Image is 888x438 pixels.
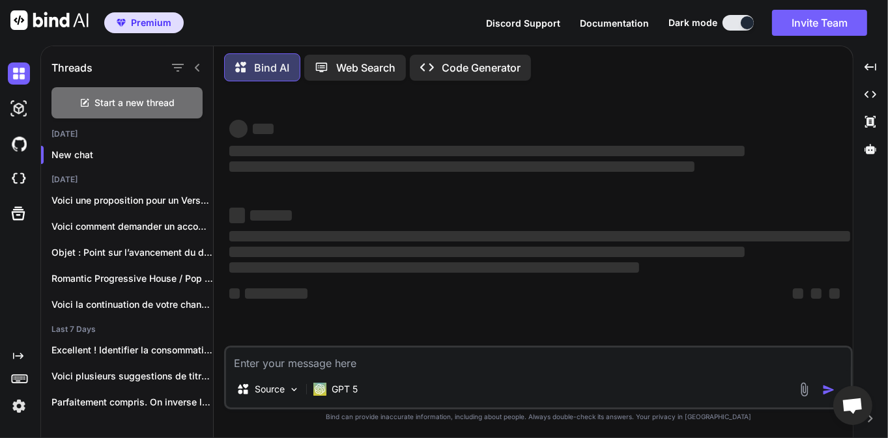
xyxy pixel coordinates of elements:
p: Web Search [336,60,395,75]
h2: Last Month [41,422,213,432]
p: Code Generator [442,60,521,75]
span: Start a new thread [95,96,175,109]
span: ‌ [229,231,850,241]
span: ‌ [245,288,308,299]
span: Documentation [580,18,649,29]
span: ‌ [829,288,840,299]
button: Discord Support [486,16,560,30]
img: premium [117,19,126,27]
img: attachment [797,382,812,397]
span: ‌ [229,120,248,138]
p: Bind can provide inaccurate information, including about people. Always double-check its answers.... [224,412,853,422]
button: premiumPremium [104,12,184,33]
span: Dark mode [668,16,717,29]
img: darkAi-studio [8,98,30,120]
p: Source [255,383,285,396]
span: ‌ [793,288,803,299]
p: Objet : Point sur l’avancement du dossie... [51,246,213,259]
img: GPT 5 [313,383,326,396]
span: ‌ [229,161,695,172]
p: Bind AI [254,60,289,75]
span: ‌ [229,146,745,156]
img: githubDark [8,133,30,155]
img: Pick Models [289,384,300,395]
p: Voici la continuation de votre chanson adaptée... [51,298,213,311]
img: cloudideIcon [8,168,30,190]
p: Romantic Progressive House / Pop Dance (... [51,272,213,285]
span: Discord Support [486,18,560,29]
span: ‌ [811,288,822,299]
div: Ouvrir le chat [833,386,872,425]
img: settings [8,395,30,417]
img: darkChat [8,62,30,85]
img: icon [822,383,835,396]
h2: [DATE] [41,174,213,185]
img: Bind AI [10,10,89,30]
p: Voici une proposition pour un Verse 2: ... [51,194,213,207]
button: Invite Team [772,10,867,36]
p: Voici plusieurs suggestions de titres basées sur... [51,370,213,383]
p: GPT 5 [332,383,358,396]
span: ‌ [229,288,240,299]
p: Parfaitement compris. On inverse la recette :... [51,396,213,409]
span: ‌ [229,262,639,273]
button: Documentation [580,16,649,30]
p: New chat [51,148,213,161]
span: ‌ [253,124,274,134]
h2: Last 7 Days [41,324,213,335]
span: ‌ [229,208,245,223]
span: Premium [131,16,171,29]
p: Excellent ! Identifier la consommation par thread... [51,344,213,357]
p: Voici comment demander un accompagnement... [51,220,213,233]
span: ‌ [250,210,292,221]
span: ‌ [229,247,745,257]
h1: Threads [51,60,93,75]
h2: [DATE] [41,129,213,139]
